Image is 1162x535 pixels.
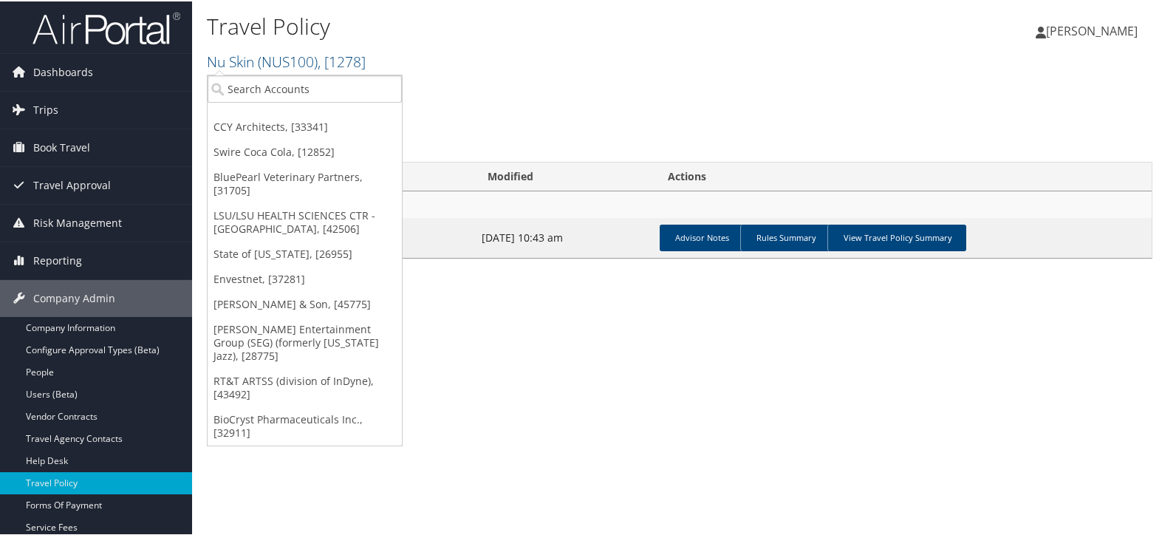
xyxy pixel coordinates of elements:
[208,406,402,444] a: BioCryst Pharmaceuticals Inc., [32911]
[208,74,402,101] input: Search Accounts
[207,10,837,41] h1: Travel Policy
[208,240,402,265] a: State of [US_STATE], [26955]
[33,128,90,165] span: Book Travel
[208,190,1152,217] td: Nu Skin
[208,265,402,290] a: Envestnet, [37281]
[1046,21,1138,38] span: [PERSON_NAME]
[33,279,115,316] span: Company Admin
[33,90,58,127] span: Trips
[654,161,1152,190] th: Actions
[208,202,402,240] a: LSU/LSU HEALTH SCIENCES CTR - [GEOGRAPHIC_DATA], [42506]
[740,223,830,250] a: Rules Summary
[208,113,402,138] a: CCY Architects, [33341]
[33,166,111,202] span: Travel Approval
[474,161,654,190] th: Modified: activate to sort column ascending
[660,223,743,250] a: Advisor Notes
[208,290,402,316] a: [PERSON_NAME] & Son, [45775]
[208,316,402,367] a: [PERSON_NAME] Entertainment Group (SEG) (formerly [US_STATE] Jazz), [28775]
[318,50,366,70] span: , [ 1278 ]
[33,241,82,278] span: Reporting
[33,203,122,240] span: Risk Management
[208,163,402,202] a: BluePearl Veterinary Partners, [31705]
[474,217,654,256] td: [DATE] 10:43 am
[33,52,93,89] span: Dashboards
[258,50,318,70] span: ( NUS100 )
[1036,7,1152,52] a: [PERSON_NAME]
[33,10,180,44] img: airportal-logo.png
[208,138,402,163] a: Swire Coca Cola, [12852]
[827,223,966,250] a: View Travel Policy Summary
[208,367,402,406] a: RT&T ARTSS (division of InDyne), [43492]
[207,50,366,70] a: Nu Skin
